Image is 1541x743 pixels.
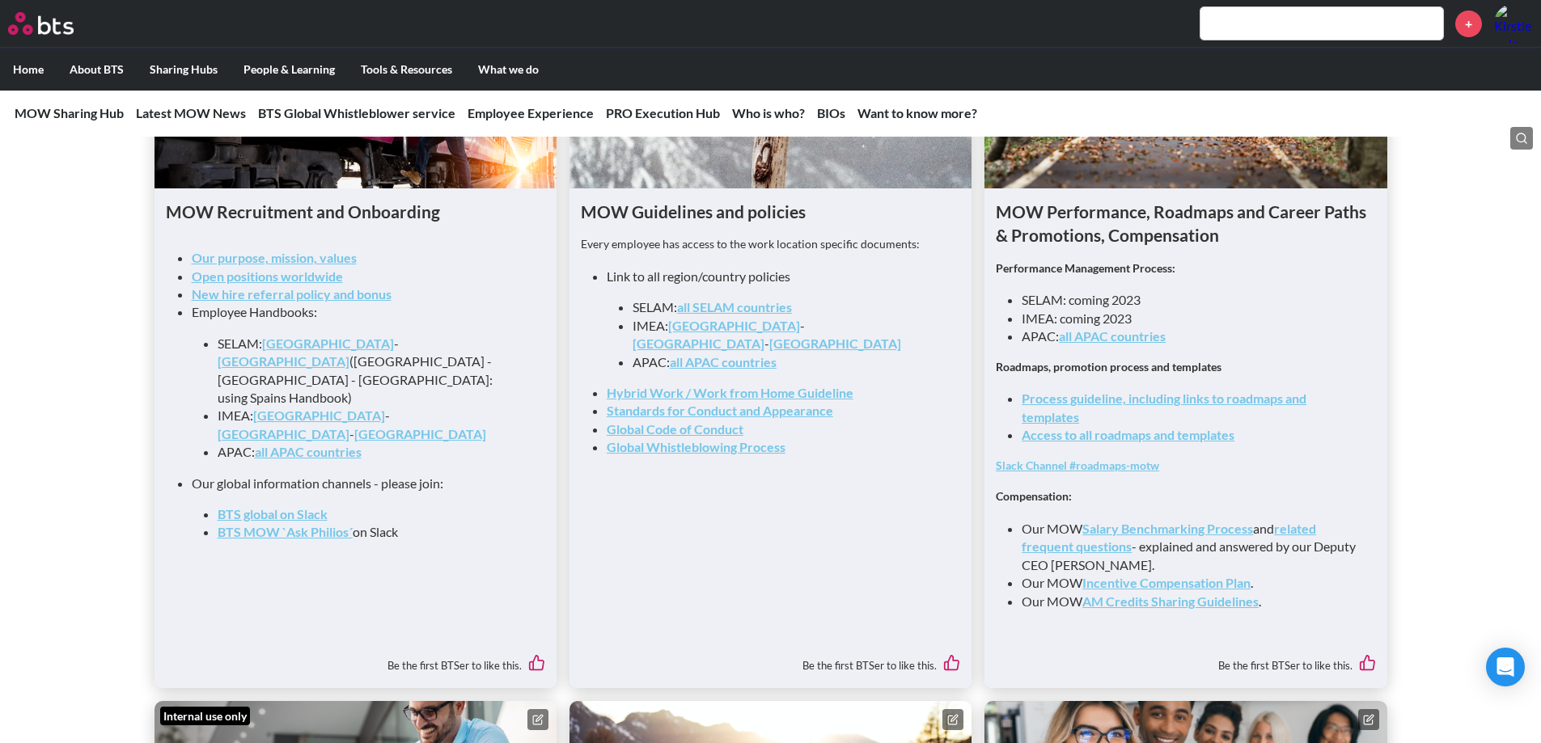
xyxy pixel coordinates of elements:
[606,105,720,120] a: PRO Execution Hub
[136,105,246,120] a: Latest MOW News
[192,303,532,461] li: Employee Handbooks:
[668,318,800,333] a: [GEOGRAPHIC_DATA]
[607,421,743,437] a: Global Code of Conduct
[677,299,792,315] a: all SELAM countries
[607,268,947,371] li: Link to all region/country policies
[465,49,552,91] label: What we do
[192,475,532,542] li: Our global information channels - please join:
[633,353,934,371] li: APAC:
[218,353,349,369] a: [GEOGRAPHIC_DATA]
[1022,427,1234,442] a: Access to all roadmaps and templates
[166,643,545,677] div: Be the first BTSer to like this.
[192,286,392,302] a: New hire referral policy and bonus
[1022,593,1362,610] li: Our MOW .
[1059,328,1166,344] a: all APAC countries
[468,105,594,120] a: Employee Experience
[1455,11,1482,37] a: +
[262,336,394,351] a: [GEOGRAPHIC_DATA]
[732,105,805,120] a: Who is who?
[607,439,785,454] a: Global Whistleblowing Process
[57,49,137,91] label: About BTS
[1022,327,1362,345] li: APAC:
[1494,4,1533,43] img: Kirstie Odonnell
[354,426,486,441] a: [GEOGRAPHIC_DATA]
[348,49,465,91] label: Tools & Resources
[8,12,104,35] a: Go home
[581,643,960,677] div: Be the first BTSer to like this.
[1358,709,1379,730] button: Edit content box
[1082,575,1251,590] a: Incentive Compensation Plan
[1022,574,1362,592] li: Our MOW .
[942,709,963,730] button: Edit content box
[581,200,960,223] h1: MOW Guidelines and policies
[137,49,231,91] label: Sharing Hubs
[633,336,764,351] a: [GEOGRAPHIC_DATA]
[633,317,934,353] li: IMEA: - -
[1494,4,1533,43] a: Profile
[996,458,1159,472] a: Slack Channel #roadmaps-motw
[670,354,777,369] a: all APAC countries
[769,336,901,351] a: [GEOGRAPHIC_DATA]
[996,643,1375,677] div: Be the first BTSer to like this.
[8,12,74,35] img: BTS Logo
[1082,593,1259,609] a: AM Credits Sharing Guidelines
[160,707,250,726] div: Internal use only
[527,709,548,730] button: Edit content box
[857,105,977,120] a: Want to know more?
[192,250,357,265] a: Our purpose, mission, values
[996,261,1175,275] strong: Performance Management Process:
[255,444,362,459] a: all APAC countries
[817,105,845,120] a: BIOs
[1022,291,1362,309] li: SELAM: coming 2023
[1486,648,1525,686] div: Open Intercom Messenger
[192,268,343,284] a: Open positions worldwide
[1022,520,1362,574] li: Our MOW and - explained and answered by our Deputy CEO [PERSON_NAME].
[231,49,348,91] label: People & Learning
[218,506,328,521] a: BTS global on Slack
[218,407,519,443] li: IMEA: - -
[581,236,960,252] p: Every employee has access to the work location specific documents:
[1082,521,1253,536] a: Salary Benchmarking Process
[218,524,353,539] a: BTS MOW `Ask Philios´
[218,523,519,541] li: on Slack
[996,200,1375,247] h1: MOW Performance, Roadmaps and Career Paths & Promotions, Compensation
[996,360,1221,374] strong: Roadmaps, promotion process and templates
[166,200,545,223] h1: MOW Recruitment and Onboarding
[15,105,124,120] a: MOW Sharing Hub
[1022,390,1306,424] a: Process guideline, including links to roadmaps and templates
[633,298,934,316] li: SELAM:
[258,105,455,120] a: BTS Global Whistleblower service
[996,489,1072,503] strong: Compensation:
[218,426,349,441] a: [GEOGRAPHIC_DATA]
[253,407,385,423] a: [GEOGRAPHIC_DATA]
[607,385,853,400] a: Hybrid Work / Work from Home Guideline
[1022,310,1362,327] li: IMEA: coming 2023
[218,335,519,407] li: SELAM: - ([GEOGRAPHIC_DATA] - [GEOGRAPHIC_DATA] - [GEOGRAPHIC_DATA]: using Spains Handbook)
[607,403,833,418] a: Standards for Conduct and Appearance
[218,443,519,461] li: APAC:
